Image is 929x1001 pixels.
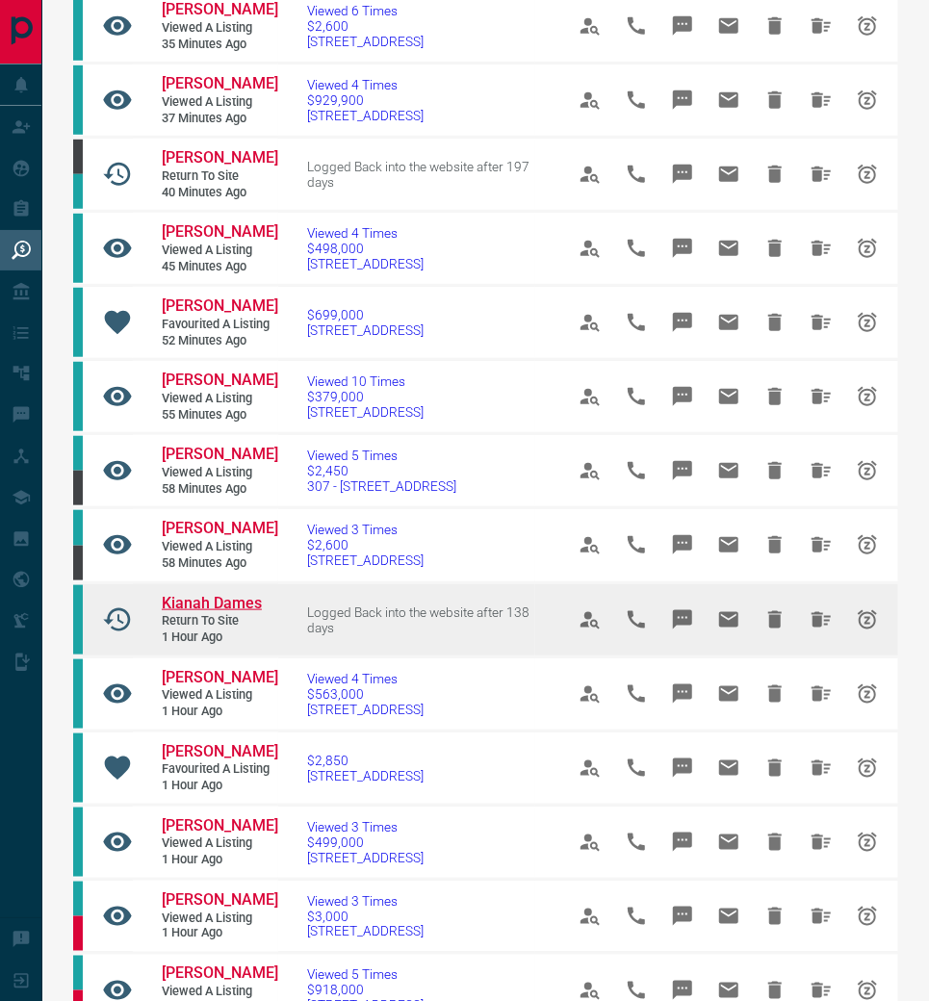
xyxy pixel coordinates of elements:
a: [PERSON_NAME] [162,371,277,391]
span: $2,600 [307,18,424,34]
a: [PERSON_NAME] [162,296,277,317]
span: Email [706,299,752,346]
span: Hide [752,671,798,717]
span: Viewed a Listing [162,465,277,481]
span: [PERSON_NAME] [162,222,278,241]
span: View Profile [567,819,613,865]
span: Snooze [844,3,890,49]
div: condos.ca [73,659,83,729]
span: Hide [752,151,798,197]
a: [PERSON_NAME] [162,890,277,911]
span: Email [706,745,752,791]
span: Email [706,448,752,494]
div: condos.ca [73,956,83,990]
span: 307 - [STREET_ADDRESS] [307,478,456,494]
span: Message [659,299,706,346]
span: Hide [752,299,798,346]
a: [PERSON_NAME] [162,222,277,243]
div: mrloft.ca [73,546,83,580]
span: 1 hour ago [162,926,277,942]
a: [PERSON_NAME] [162,148,277,168]
span: Call [613,225,659,271]
span: Viewed 3 Times [307,522,424,537]
span: [PERSON_NAME] [162,519,278,537]
span: Hide [752,819,798,865]
a: Viewed 3 Times$499,000[STREET_ADDRESS] [307,819,424,865]
span: [STREET_ADDRESS] [307,552,424,568]
span: Viewed a Listing [162,391,277,407]
a: Viewed 5 Times$2,450307 - [STREET_ADDRESS] [307,448,456,494]
div: condos.ca [73,362,83,431]
span: Hide [752,745,798,791]
span: Hide All from Florencia Berezan [798,819,844,865]
a: Viewed 3 Times$3,000[STREET_ADDRESS] [307,893,424,939]
span: Kianah Dames [162,594,262,612]
a: [PERSON_NAME] [162,964,277,985]
a: [PERSON_NAME] [162,74,277,94]
span: [STREET_ADDRESS] [307,34,424,49]
a: Viewed 4 Times$563,000[STREET_ADDRESS] [307,671,424,717]
span: Hide All from Lolita Popova [798,225,844,271]
span: Viewed 10 Times [307,373,424,389]
span: Message [659,151,706,197]
span: Call [613,448,659,494]
span: Hide All from Amal Ali [798,522,844,568]
a: Viewed 10 Times$379,000[STREET_ADDRESS] [307,373,424,420]
span: Call [613,893,659,939]
a: [PERSON_NAME] [162,445,277,465]
span: $929,900 [307,92,424,108]
a: [PERSON_NAME] [162,519,277,539]
span: Snooze [844,448,890,494]
span: Email [706,77,752,123]
span: [STREET_ADDRESS] [307,702,424,717]
span: Snooze [844,151,890,197]
span: Hide All from Fahad Salman [798,299,844,346]
span: View Profile [567,671,613,717]
span: Viewed a Listing [162,20,277,37]
span: View Profile [567,597,613,643]
span: Hide All from Prakhar Uniyal [798,373,844,420]
span: View Profile [567,3,613,49]
span: Call [613,597,659,643]
span: 52 minutes ago [162,333,277,349]
span: 35 minutes ago [162,37,277,53]
span: Viewed 6 Times [307,3,424,18]
span: Hide All from Shae Rothery [798,745,844,791]
a: Kianah Dames [162,594,277,614]
span: [STREET_ADDRESS] [307,404,424,420]
span: Email [706,522,752,568]
span: Hide [752,77,798,123]
a: Viewed 4 Times$929,900[STREET_ADDRESS] [307,77,424,123]
span: $2,850 [307,753,424,768]
a: Viewed 3 Times$2,600[STREET_ADDRESS] [307,522,424,568]
div: condos.ca [73,65,83,135]
span: Call [613,151,659,197]
span: Hide [752,448,798,494]
span: 37 minutes ago [162,111,277,127]
span: Hide [752,373,798,420]
span: Favourited a Listing [162,317,277,333]
span: Message [659,597,706,643]
span: Message [659,373,706,420]
span: View Profile [567,745,613,791]
span: View Profile [567,225,613,271]
span: Viewed 3 Times [307,893,424,909]
span: [STREET_ADDRESS] [307,256,424,271]
span: Viewed a Listing [162,687,277,704]
span: Message [659,819,706,865]
span: Hide All from Reyhaneh Rahimi [798,671,844,717]
span: Snooze [844,225,890,271]
div: condos.ca [73,436,83,471]
span: [PERSON_NAME] [162,668,278,686]
span: [PERSON_NAME] [162,148,278,167]
span: Viewed a Listing [162,539,277,555]
div: condos.ca [73,174,83,209]
span: Email [706,819,752,865]
span: Hide All from Kianah Dames [798,597,844,643]
span: [STREET_ADDRESS] [307,108,424,123]
span: Message [659,893,706,939]
span: 1 hour ago [162,778,277,794]
span: [PERSON_NAME] [162,296,278,315]
span: Snooze [844,77,890,123]
span: Call [613,745,659,791]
